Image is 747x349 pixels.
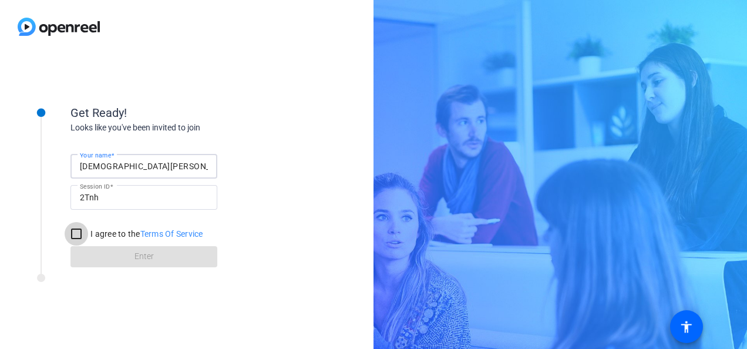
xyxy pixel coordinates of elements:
div: Get Ready! [70,104,305,122]
div: Looks like you've been invited to join [70,122,305,134]
label: I agree to the [88,228,203,240]
mat-icon: accessibility [679,320,694,334]
mat-label: Your name [80,152,111,159]
mat-label: Session ID [80,183,110,190]
a: Terms Of Service [140,229,203,239]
